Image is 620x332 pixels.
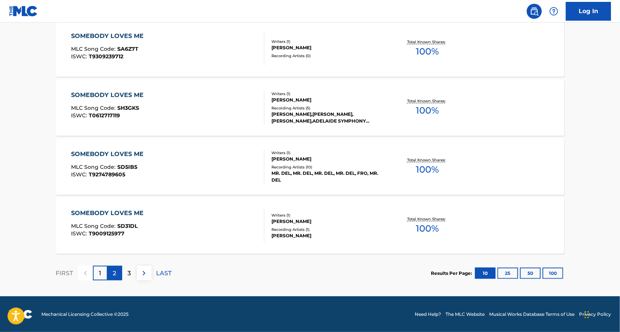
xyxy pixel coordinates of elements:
img: logo [9,310,32,319]
img: right [139,269,149,278]
div: MR. DEL, MR. DEL, MR. DEL, MR. DEL, FRO, MR. DEL [271,170,385,183]
span: T0612717119 [89,112,120,119]
div: Writers ( 1 ) [271,212,385,218]
div: SOMEBODY LOVES ME [71,150,147,159]
a: Need Help? [415,311,441,318]
span: MLC Song Code : [71,45,117,52]
div: Recording Artists ( 10 ) [271,164,385,170]
div: [PERSON_NAME],[PERSON_NAME],[PERSON_NAME],ADELAIDE SYMPHONY ORCHESTRA, [PERSON_NAME], [PERSON_NAM... [271,111,385,124]
img: help [549,7,558,16]
span: T9309239712 [89,53,123,60]
p: 2 [113,269,117,278]
div: Recording Artists ( 0 ) [271,53,385,59]
div: [PERSON_NAME] [271,218,385,225]
div: [PERSON_NAME] [271,156,385,162]
img: MLC Logo [9,6,38,17]
span: MLC Song Code : [71,164,117,170]
p: Total Known Shares: [407,216,447,222]
span: ISWC : [71,171,89,178]
span: 100 % [416,45,439,58]
span: SA6Z7T [117,45,138,52]
span: ISWC : [71,112,89,119]
p: Total Known Shares: [407,157,447,163]
div: SOMEBODY LOVES ME [71,32,147,41]
button: 100 [543,268,563,279]
iframe: Chat Widget [582,296,620,332]
span: SD31DL [117,223,138,229]
img: search [530,7,539,16]
p: FIRST [56,269,73,278]
a: Musical Works Database Terms of Use [489,311,575,318]
a: SOMEBODY LOVES MEMLC Song Code:SD31DLISWC:T9009125977Writers (1)[PERSON_NAME]Recording Artists (1... [56,197,564,254]
span: ISWC : [71,53,89,60]
div: Writers ( 1 ) [271,91,385,97]
p: 1 [99,269,101,278]
span: 100 % [416,104,439,117]
span: T9009125977 [89,230,124,237]
span: MLC Song Code : [71,105,117,111]
a: SOMEBODY LOVES MEMLC Song Code:SA6Z7TISWC:T9309239712Writers (1)[PERSON_NAME]Recording Artists (0... [56,20,564,77]
span: T9274789605 [89,171,125,178]
span: SH3GKS [117,105,139,111]
p: Total Known Shares: [407,98,447,104]
p: Results Per Page: [431,270,474,277]
button: 10 [475,268,496,279]
a: Log In [566,2,611,21]
span: SD5IB5 [117,164,137,170]
div: Drag [585,303,589,326]
div: Writers ( 1 ) [271,150,385,156]
a: Public Search [527,4,542,19]
a: SOMEBODY LOVES MEMLC Song Code:SH3GKSISWC:T0612717119Writers (1)[PERSON_NAME]Recording Artists (5... [56,79,564,136]
div: SOMEBODY LOVES ME [71,209,147,218]
p: LAST [156,269,172,278]
div: Writers ( 1 ) [271,39,385,44]
span: ISWC : [71,230,89,237]
p: 3 [128,269,131,278]
div: [PERSON_NAME] [271,232,385,239]
a: SOMEBODY LOVES MEMLC Song Code:SD5IB5ISWC:T9274789605Writers (1)[PERSON_NAME]Recording Artists (1... [56,138,564,195]
div: Recording Artists ( 1 ) [271,227,385,232]
div: [PERSON_NAME] [271,44,385,51]
span: MLC Song Code : [71,223,117,229]
a: The MLC Website [446,311,485,318]
span: 100 % [416,222,439,235]
a: Privacy Policy [579,311,611,318]
div: Help [546,4,561,19]
div: Recording Artists ( 5 ) [271,105,385,111]
span: 100 % [416,163,439,176]
div: SOMEBODY LOVES ME [71,91,147,100]
p: Total Known Shares: [407,39,447,45]
button: 25 [497,268,518,279]
button: 50 [520,268,541,279]
span: Mechanical Licensing Collective © 2025 [41,311,129,318]
div: [PERSON_NAME] [271,97,385,103]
